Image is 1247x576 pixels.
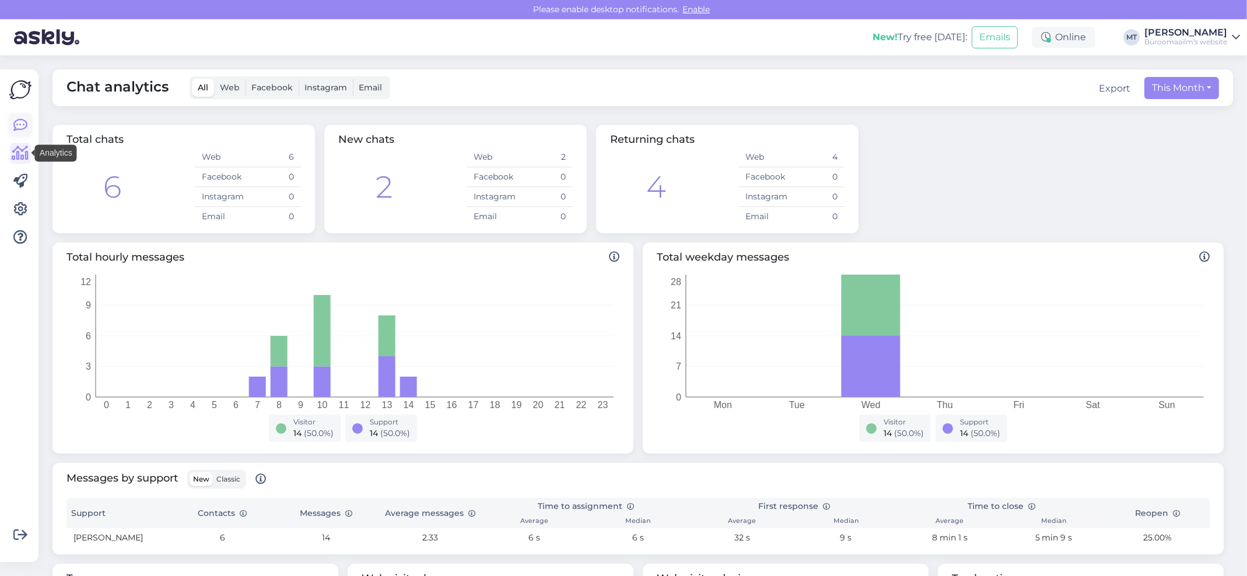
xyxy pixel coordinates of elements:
[1032,27,1095,48] div: Online
[586,528,690,547] td: 6 s
[1158,400,1175,410] tspan: Sun
[169,400,174,410] tspan: 3
[791,167,845,187] td: 0
[251,82,293,93] span: Facebook
[1106,528,1210,547] td: 25.00%
[66,133,124,146] span: Total chats
[248,207,301,227] td: 0
[360,400,371,410] tspan: 12
[9,79,31,101] img: Askly Logo
[714,400,732,410] tspan: Mon
[676,361,681,371] tspan: 7
[671,277,681,287] tspan: 28
[66,76,169,99] span: Chat analytics
[1144,28,1240,47] a: [PERSON_NAME]Büroomaailm's website
[482,528,586,547] td: 6 s
[274,528,378,547] td: 14
[679,4,714,15] span: Enable
[482,515,586,528] th: Average
[80,277,91,287] tspan: 12
[170,498,274,528] th: Contacts
[382,400,393,410] tspan: 13
[190,400,195,410] tspan: 4
[370,417,410,427] div: Support
[1123,29,1140,45] div: MT
[789,400,805,410] tspan: Tue
[248,147,301,167] td: 6
[520,207,573,227] td: 0
[1106,498,1210,528] th: Reopen
[467,207,520,227] td: Email
[512,400,522,410] tspan: 19
[66,498,170,528] th: Support
[971,428,1000,438] span: ( 50.0 %)
[66,528,170,547] td: [PERSON_NAME]
[873,30,967,44] div: Try free [DATE]:
[646,164,666,210] div: 4
[220,82,240,93] span: Web
[86,392,91,402] tspan: 0
[274,498,378,528] th: Messages
[671,300,681,310] tspan: 21
[198,82,208,93] span: All
[520,147,573,167] td: 2
[404,400,414,410] tspan: 14
[195,167,248,187] td: Facebook
[873,31,898,43] b: New!
[317,400,328,410] tspan: 10
[520,187,573,207] td: 0
[690,498,898,515] th: First response
[576,400,587,410] tspan: 22
[86,331,91,341] tspan: 6
[1099,82,1130,96] button: Export
[555,400,565,410] tspan: 21
[794,528,898,547] td: 9 s
[884,417,924,427] div: Visitor
[86,300,91,310] tspan: 9
[937,400,953,410] tspan: Thu
[248,167,301,187] td: 0
[304,82,347,93] span: Instagram
[791,147,845,167] td: 4
[104,400,109,410] tspan: 0
[482,498,690,515] th: Time to assignment
[195,147,248,167] td: Web
[738,187,791,207] td: Instagram
[1002,515,1106,528] th: Median
[370,428,378,438] span: 14
[212,400,217,410] tspan: 5
[66,470,266,489] span: Messages by support
[894,428,924,438] span: ( 50.0 %)
[467,167,520,187] td: Facebook
[610,133,695,146] span: Returning chats
[195,207,248,227] td: Email
[738,167,791,187] td: Facebook
[898,498,1105,515] th: Time to close
[66,250,619,265] span: Total hourly messages
[170,528,274,547] td: 6
[898,528,1001,547] td: 8 min 1 s
[86,361,91,371] tspan: 3
[359,82,382,93] span: Email
[1144,77,1219,99] button: This Month
[248,187,301,207] td: 0
[298,400,303,410] tspan: 9
[338,133,394,146] span: New chats
[447,400,457,410] tspan: 16
[255,400,260,410] tspan: 7
[533,400,544,410] tspan: 20
[676,392,681,402] tspan: 0
[1086,400,1101,410] tspan: Sat
[1014,400,1025,410] tspan: Fri
[598,400,608,410] tspan: 23
[147,400,152,410] tspan: 2
[1002,528,1106,547] td: 5 min 9 s
[884,428,892,438] span: 14
[195,187,248,207] td: Instagram
[216,475,240,483] span: Classic
[468,400,479,410] tspan: 17
[103,164,121,210] div: 6
[960,417,1000,427] div: Support
[376,164,393,210] div: 2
